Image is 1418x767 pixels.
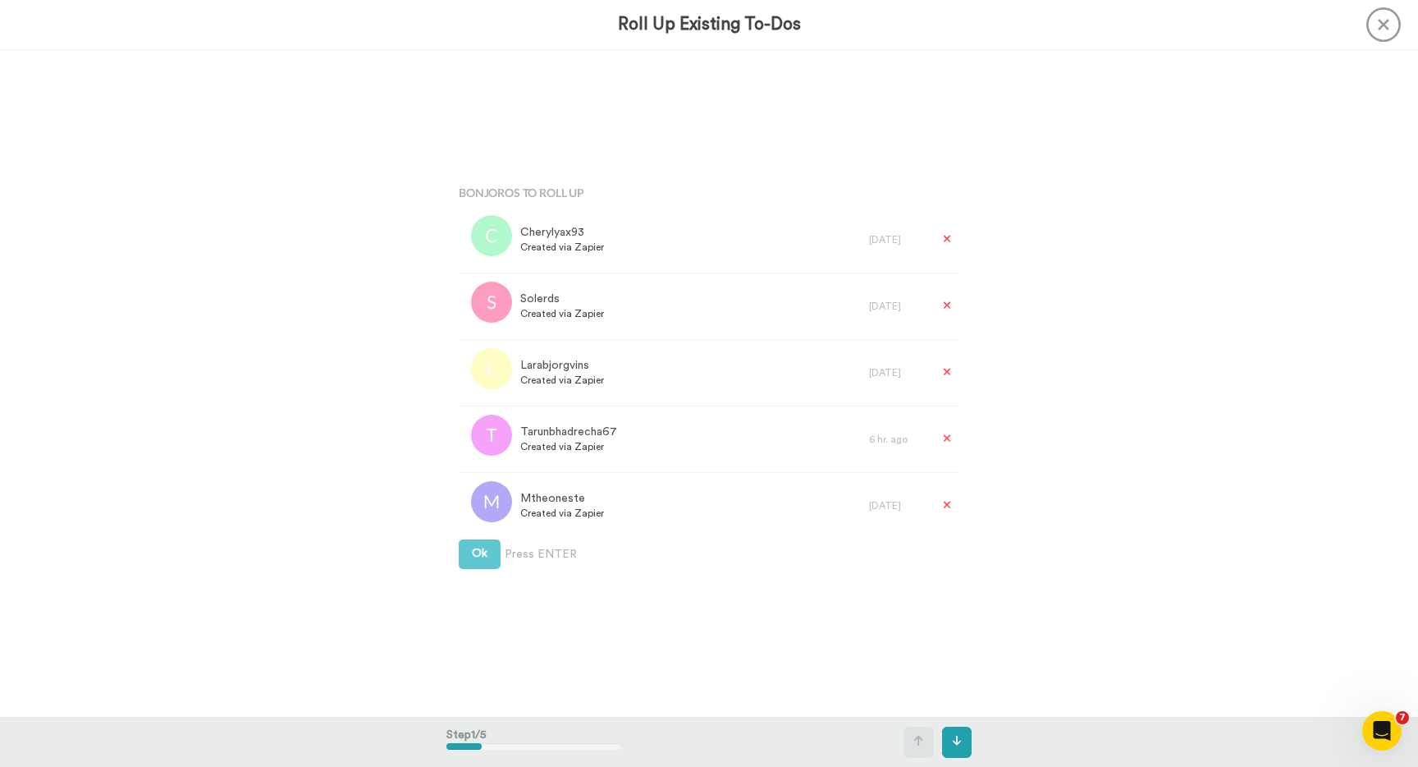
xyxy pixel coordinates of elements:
[520,291,604,307] span: Solerds
[459,186,959,199] h4: Bonjoros To Roll Up
[471,481,512,522] img: m.png
[520,224,604,241] span: Cherylyax93
[520,307,604,320] span: Created via Zapier
[869,366,926,379] div: [DATE]
[472,548,487,559] span: Ok
[618,15,801,34] h3: Roll Up Existing To-Dos
[520,490,604,507] span: Mtheoneste
[869,433,926,446] div: 6 hr. ago
[520,374,604,387] span: Created via Zapier
[471,215,512,256] img: c.png
[520,507,604,520] span: Created via Zapier
[505,546,577,563] span: Press ENTER
[520,357,604,374] span: Larabjorgvins
[471,282,512,323] img: s.png
[520,241,604,254] span: Created via Zapier
[869,233,926,246] div: [DATE]
[520,440,617,453] span: Created via Zapier
[471,348,512,389] img: l.png
[1362,711,1402,751] iframe: Intercom live chat
[520,424,617,440] span: Tarunbhadrecha67
[446,719,621,766] div: Step 1 / 5
[1396,711,1409,724] span: 7
[869,499,926,512] div: [DATE]
[869,300,926,313] div: [DATE]
[471,415,512,456] img: t.png
[459,540,501,569] button: Ok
